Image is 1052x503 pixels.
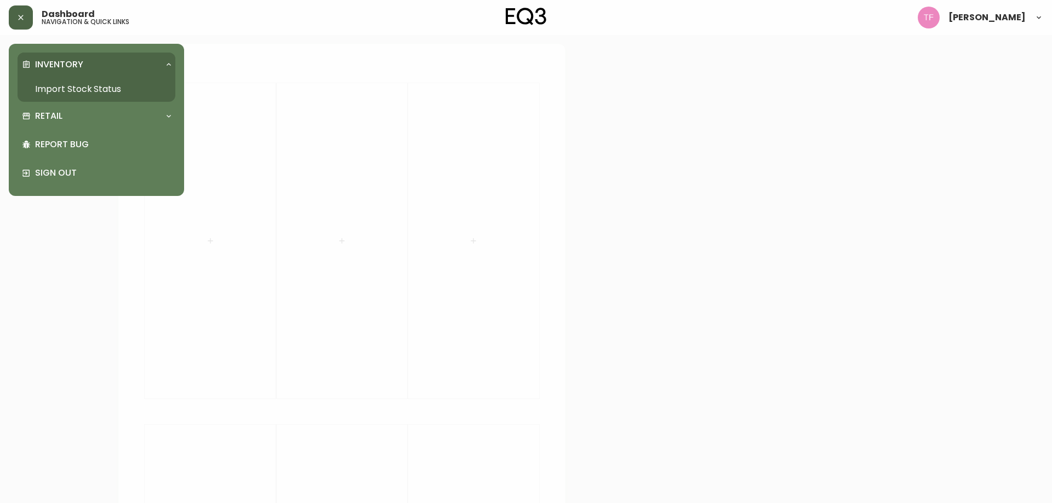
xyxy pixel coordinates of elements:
a: Import Stock Status [18,77,175,102]
div: Retail [18,104,175,128]
p: Sign Out [35,167,171,179]
div: Inventory [18,53,175,77]
img: 509424b058aae2bad57fee408324c33f [918,7,940,28]
div: Report Bug [18,130,175,159]
p: Report Bug [35,138,171,151]
div: Sign Out [18,159,175,187]
p: Inventory [35,59,83,71]
p: Retail [35,110,62,122]
span: [PERSON_NAME] [948,13,1026,22]
img: logo [506,8,546,25]
span: Dashboard [42,10,95,19]
h5: navigation & quick links [42,19,129,25]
